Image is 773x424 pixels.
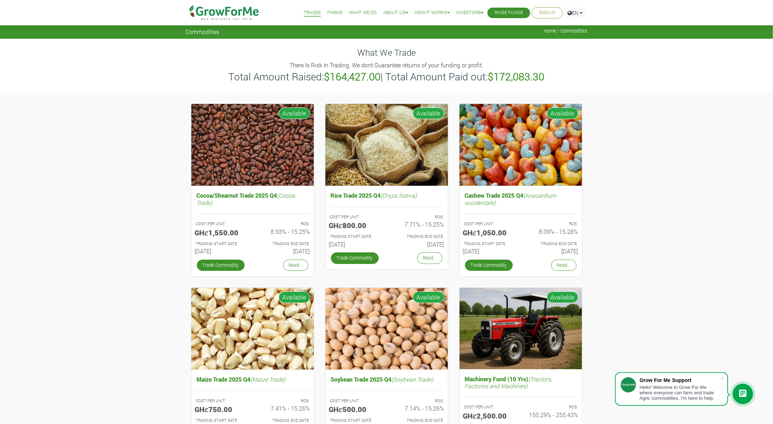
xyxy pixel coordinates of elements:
span: Available [279,108,310,119]
b: $172,083.30 [488,70,545,83]
h6: 7.71% - 15.25% [392,221,444,228]
a: Trade Commodity [331,252,379,264]
p: ROS [393,398,443,404]
h5: GHȼ2,500.00 [463,411,515,420]
a: EN [564,7,586,18]
a: Trade Commodity [465,260,513,271]
h6: [DATE] [258,248,310,255]
h6: [DATE] [392,241,444,248]
a: Cocoa/Shearnut Trade 2025 Q4(Cocoa Trade) COST PER UNIT GHȼ1,550.00 ROS 8.93% - 15.25% TRADING ST... [195,190,310,257]
a: Read... [417,252,442,264]
span: Available [413,291,444,303]
img: growforme image [191,288,314,370]
p: Estimated Trading End Date [393,234,443,240]
h5: Soybean Trade 2025 Q4 [329,374,444,385]
span: Available [413,108,444,119]
a: Raise Funds [495,9,523,17]
p: COST PER UNIT [330,214,380,220]
p: Estimated Trading Start Date [330,234,380,240]
p: COST PER UNIT [196,398,246,404]
a: Read... [283,260,308,271]
p: Estimated Trading Start Date [330,417,380,424]
i: (Soybean Trade) [392,375,433,383]
p: There Is Risk In Trading. We dont Guarantee returns of your funding or profit. [187,61,587,70]
a: Trade Commodity [197,260,245,271]
i: (Cocoa Trade) [197,192,295,206]
p: Estimated Trading End Date [393,417,443,424]
h6: 8.93% - 15.25% [258,228,310,235]
p: Estimated Trading End Date [259,417,309,424]
img: growforme image [460,288,582,369]
h6: 150.29% - 255.43% [526,411,578,418]
p: Estimated Trading Start Date [464,241,514,247]
h5: Cashew Trade 2025 Q4 [463,190,578,207]
img: growforme image [325,104,448,186]
span: Available [279,291,310,303]
h5: Maize Trade 2025 Q4 [195,374,310,385]
h3: Total Amount Raised: | Total Amount Paid out: [187,71,587,83]
h4: What We Trade [186,47,588,58]
h5: GHȼ1,050.00 [463,228,515,237]
p: COST PER UNIT [464,404,514,410]
h5: GHȼ750.00 [195,405,247,413]
p: Estimated Trading Start Date [196,241,246,247]
h6: [DATE] [195,248,247,255]
i: (Oryza Sativa) [381,192,417,199]
h5: Cocoa/Shearnut Trade 2025 Q4 [195,190,310,207]
span: Commodities [186,28,220,35]
p: Estimated Trading Start Date [196,417,246,424]
a: Sign In [539,9,555,17]
a: Read... [551,260,577,271]
i: (Tractors, Factories and Machines) [465,375,552,390]
a: What We Do [349,9,377,17]
img: growforme image [325,288,448,370]
h5: GHȼ1,550.00 [195,228,247,237]
i: (Maize Trade) [251,375,286,383]
p: ROS [259,398,309,404]
img: growforme image [460,104,582,186]
a: Trades [304,9,321,17]
a: Investors [456,9,483,17]
h5: GHȼ500.00 [329,405,381,413]
h5: Rice Trade 2025 Q4 [329,190,444,201]
h6: [DATE] [526,248,578,255]
h5: Machinery Fund (10 Yrs) [463,374,578,391]
a: Cashew Trade 2025 Q4(Anacardium occidentale) COST PER UNIT GHȼ1,050.00 ROS 8.09% - 15.28% TRADING... [463,190,578,257]
p: COST PER UNIT [196,221,246,227]
div: Grow For Me Support [640,377,720,383]
span: Available [547,291,578,303]
p: COST PER UNIT [464,221,514,227]
p: ROS [527,221,577,227]
p: ROS [393,214,443,220]
a: About Us [383,9,408,17]
h6: 7.14% - 15.26% [392,405,444,412]
h6: 7.41% - 15.26% [258,405,310,412]
p: Estimated Trading End Date [259,241,309,247]
span: Available [547,108,578,119]
h6: [DATE] [463,248,515,255]
h6: [DATE] [329,241,381,248]
p: ROS [259,221,309,227]
p: COST PER UNIT [330,398,380,404]
a: Rice Trade 2025 Q4(Oryza Sativa) COST PER UNIT GHȼ800.00 ROS 7.71% - 15.25% TRADING START DATE [D... [329,190,444,251]
img: growforme image [191,104,314,186]
i: (Anacardium occidentale) [465,192,557,206]
p: Estimated Trading End Date [527,241,577,247]
div: Hello! Welcome to Grow For Me where everyone can farm and trade Agric commodities. I'm here to help. [640,385,720,401]
b: $164,427.00 [324,70,381,83]
p: ROS [527,404,577,410]
h6: 8.09% - 15.28% [526,228,578,235]
a: How it Works [415,9,450,17]
h5: GHȼ800.00 [329,221,381,230]
span: Home / Commodities [544,28,588,34]
a: Farms [327,9,342,17]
